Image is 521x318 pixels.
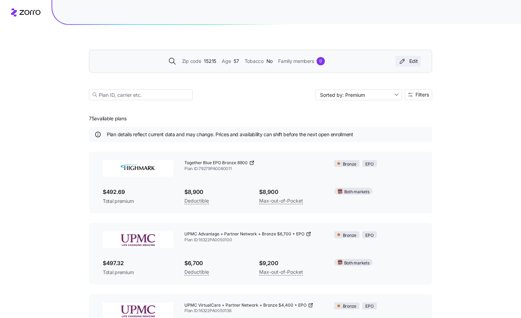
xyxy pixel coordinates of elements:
[317,57,325,65] div: 0
[184,237,323,243] span: Plan ID: 16322PA0050100
[103,160,173,177] img: Highmark BlueCross BlueShield
[184,259,248,268] span: $6,700
[222,57,231,65] span: Age
[343,303,357,310] span: Bronze
[245,57,264,65] span: Tobacco
[204,57,216,65] span: 15215
[395,56,421,67] button: Edit
[266,57,273,65] span: No
[365,232,373,239] span: EPO
[259,188,323,196] span: $8,900
[398,58,418,65] div: Edit
[182,57,201,65] span: Zip code
[103,269,173,276] span: Total premium
[103,259,173,268] span: $497.32
[103,198,173,205] span: Total premium
[89,89,193,100] input: Plan ID, carrier etc.
[259,197,303,205] span: Max-out-of-Pocket
[103,231,173,248] img: UPMC
[89,115,126,122] span: 75 available plans
[184,302,307,308] span: UPMC VirtualCare + Partner Network + Bronze $4,400 + EPO
[259,259,323,268] span: $9,200
[316,89,402,100] input: Sort by
[343,161,357,168] span: Bronze
[278,57,314,65] span: Family members
[365,161,373,168] span: EPO
[365,303,373,310] span: EPO
[184,160,248,166] span: Together Blue EPO Bronze 8900
[107,131,353,138] span: Plan details reflect current data and may change. Prices and availability can shift before the ne...
[184,188,248,196] span: $8,900
[184,268,209,276] span: Deductible
[415,92,429,97] span: Filters
[184,197,209,205] span: Deductible
[184,166,323,172] span: Plan ID: 79279PA0080011
[343,232,357,239] span: Bronze
[259,268,303,276] span: Max-out-of-Pocket
[344,260,369,266] span: Both markets
[184,308,323,314] span: Plan ID: 16322PA0050138
[184,231,304,237] span: UPMC Advantage + Partner Network + Bronze $6,700 + EPO
[344,189,369,195] span: Both markets
[405,89,432,100] button: Filters
[103,188,173,196] span: $492.69
[234,57,239,65] span: 57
